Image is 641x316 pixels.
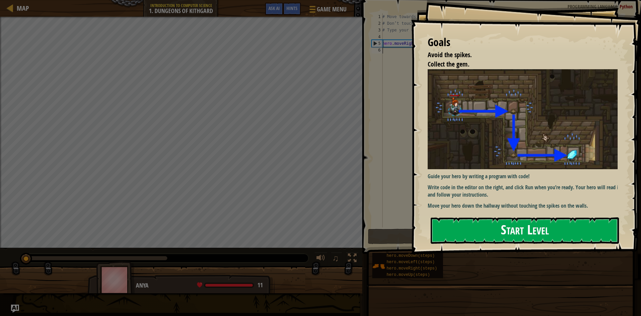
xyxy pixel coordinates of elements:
[428,50,472,59] span: Avoid the spikes.
[368,229,631,244] button: Run
[428,60,469,69] span: Collect the gem.
[419,50,616,60] li: Avoid the spikes.
[428,35,618,50] div: Goals
[387,260,435,265] span: hero.moveLeft(steps)
[372,260,385,273] img: portrait.png
[346,252,359,266] button: Toggle fullscreen
[372,13,383,20] div: 1
[431,217,619,244] button: Start Level
[265,3,283,15] button: Ask AI
[13,4,29,13] a: Map
[387,273,430,277] span: hero.moveUp(steps)
[372,33,383,40] div: 4
[428,184,623,199] p: Write code in the editor on the right, and click Run when you’re ready. Your hero will read it an...
[332,253,339,263] span: ♫
[387,253,435,258] span: hero.moveDown(steps)
[314,252,328,266] button: Adjust volume
[257,281,263,289] span: 11
[428,69,623,169] img: Dungeons of kithgard
[286,5,297,11] span: Hints
[372,47,383,54] div: 6
[419,60,616,69] li: Collect the gem.
[197,282,263,288] div: health: 11 / 11
[11,305,19,313] button: Ask AI
[96,261,135,298] img: thang_avatar_frame.png
[304,3,351,18] button: Game Menu
[331,252,342,266] button: ♫
[268,5,280,11] span: Ask AI
[372,27,383,33] div: 3
[17,4,29,13] span: Map
[372,20,383,27] div: 2
[372,40,383,47] div: 5
[428,173,623,180] p: Guide your hero by writing a program with code!
[317,5,347,14] span: Game Menu
[428,202,623,210] p: Move your hero down the hallway without touching the spikes on the walls.
[136,281,268,290] div: Anya
[387,266,437,271] span: hero.moveRight(steps)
